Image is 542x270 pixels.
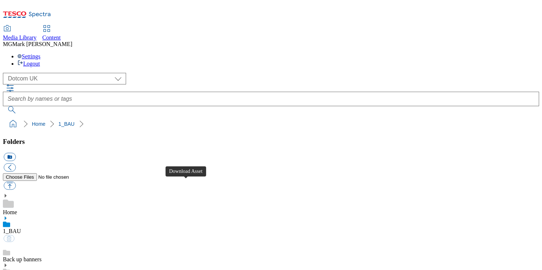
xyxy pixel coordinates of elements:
a: 1_BAU [3,228,21,234]
span: Mark [PERSON_NAME] [12,41,72,47]
span: MG [3,41,12,47]
a: Logout [17,61,40,67]
nav: breadcrumb [3,117,539,131]
a: Home [3,209,17,215]
h3: Folders [3,138,539,146]
a: Back up banners [3,256,42,262]
a: Content [42,26,61,41]
a: 1_BAU [58,121,74,127]
a: Settings [17,53,41,59]
span: Content [42,34,61,41]
span: Media Library [3,34,37,41]
a: Home [32,121,45,127]
input: Search by names or tags [3,92,539,106]
a: home [7,118,19,130]
a: Media Library [3,26,37,41]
